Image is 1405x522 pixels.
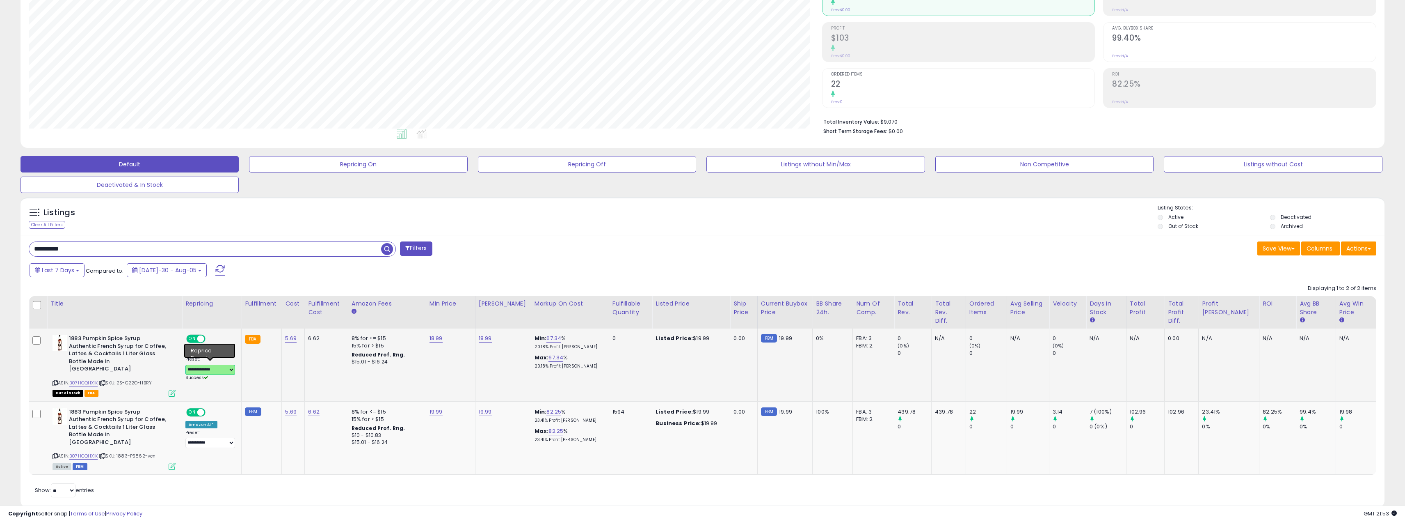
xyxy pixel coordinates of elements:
[352,299,423,308] div: Amazon Fees
[35,486,94,494] span: Show: entries
[823,116,1370,126] li: $9,070
[531,296,609,329] th: The percentage added to the cost of goods (COGS) that forms the calculator for Min & Max prices.
[53,390,83,397] span: All listings that are currently out of stock and unavailable for purchase on Amazon
[761,334,777,343] small: FBM
[1090,423,1126,430] div: 0 (0%)
[831,33,1095,44] h2: $103
[185,430,235,448] div: Preset:
[831,99,843,104] small: Prev: 0
[1308,285,1376,292] div: Displaying 1 to 2 of 2 items
[831,72,1095,77] span: Ordered Items
[969,350,1007,357] div: 0
[548,427,563,435] a: 82.25
[1339,335,1370,342] div: N/A
[898,423,931,430] div: 0
[429,299,472,308] div: Min Price
[656,335,724,342] div: $19.99
[831,53,850,58] small: Prev: $0.00
[70,510,105,517] a: Terms of Use
[1130,423,1164,430] div: 0
[69,453,98,460] a: B07HCQHX1K
[1339,299,1373,317] div: Avg Win Price
[1300,423,1336,430] div: 0%
[1010,299,1046,317] div: Avg Selling Price
[761,407,777,416] small: FBM
[245,299,278,308] div: Fulfillment
[187,409,197,416] span: ON
[21,177,239,193] button: Deactivated & In Stock
[823,118,879,125] b: Total Inventory Value:
[30,263,85,277] button: Last 7 Days
[1168,335,1192,342] div: 0.00
[478,156,696,172] button: Repricing Off
[1202,335,1253,342] div: N/A
[535,344,603,350] p: 20.18% Profit [PERSON_NAME]
[73,463,87,470] span: FBM
[352,351,405,358] b: Reduced Prof. Rng.
[352,308,356,315] small: Amazon Fees.
[106,510,142,517] a: Privacy Policy
[127,263,207,277] button: [DATE]-30 - Aug-05
[308,408,320,416] a: 6.62
[831,26,1095,31] span: Profit
[1090,299,1123,317] div: Days In Stock
[42,266,74,274] span: Last 7 Days
[53,335,176,396] div: ASIN:
[535,408,547,416] b: Min:
[733,299,754,317] div: Ship Price
[285,334,297,343] a: 5.69
[69,335,169,375] b: 1883 Pumpkin Spice Syrup Authentic French Syrup for Coffee, Lattes & Cocktails 1 Liter Glass Bott...
[249,156,467,172] button: Repricing On
[139,266,196,274] span: [DATE]-30 - Aug-05
[1130,299,1161,317] div: Total Profit
[8,510,142,518] div: seller snap | |
[856,408,888,416] div: FBA: 3
[479,408,492,416] a: 19.99
[86,267,123,275] span: Compared to:
[21,156,239,172] button: Default
[656,299,726,308] div: Listed Price
[656,408,724,416] div: $19.99
[535,334,547,342] b: Min:
[1053,343,1064,349] small: (0%)
[1168,408,1192,416] div: 102.96
[429,334,443,343] a: 18.99
[285,299,301,308] div: Cost
[1168,299,1195,325] div: Total Profit Diff.
[831,7,850,12] small: Prev: $0.00
[1263,299,1293,308] div: ROI
[535,418,603,423] p: 23.41% Profit [PERSON_NAME]
[535,363,603,369] p: 20.18% Profit [PERSON_NAME]
[400,241,432,256] button: Filters
[1112,72,1376,77] span: ROI
[612,299,649,317] div: Fulfillable Quantity
[1053,299,1083,308] div: Velocity
[1090,408,1126,416] div: 7 (100%)
[1300,335,1330,342] div: N/A
[8,510,38,517] strong: Copyright
[816,299,849,317] div: BB Share 24h.
[816,408,846,416] div: 100%
[1202,423,1259,430] div: 0%
[935,156,1154,172] button: Non Competitive
[285,408,297,416] a: 5.69
[612,408,646,416] div: 1594
[43,207,75,218] h5: Listings
[53,408,176,469] div: ASIN:
[779,408,792,416] span: 19.99
[546,334,561,343] a: 67.34
[898,299,928,317] div: Total Rev.
[656,420,724,427] div: $19.99
[352,432,420,439] div: $10 - $10.83
[856,342,888,350] div: FBM: 2
[1202,299,1256,317] div: Profit [PERSON_NAME]
[831,79,1095,90] h2: 22
[935,408,960,416] div: 439.78
[1010,335,1043,342] div: N/A
[898,343,909,349] small: (0%)
[535,428,603,443] div: %
[969,299,1003,317] div: Ordered Items
[1130,408,1164,416] div: 102.96
[1263,408,1296,416] div: 82.25%
[53,335,67,351] img: 31mDjuczwoL._SL40_.jpg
